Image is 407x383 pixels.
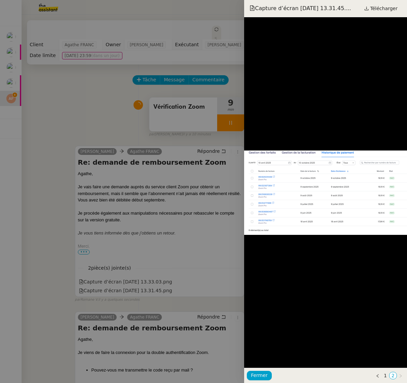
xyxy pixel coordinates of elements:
[382,372,389,379] a: 1
[251,372,267,379] span: Fermer
[374,372,381,379] button: Page précédente
[250,5,351,12] span: Capture d’écran [DATE] 13.31.45....
[381,372,389,379] li: 1
[360,4,402,13] a: Télécharger
[247,371,271,380] button: Fermer
[389,372,397,379] a: 2
[397,372,404,379] button: Page suivante
[370,4,398,13] span: Télécharger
